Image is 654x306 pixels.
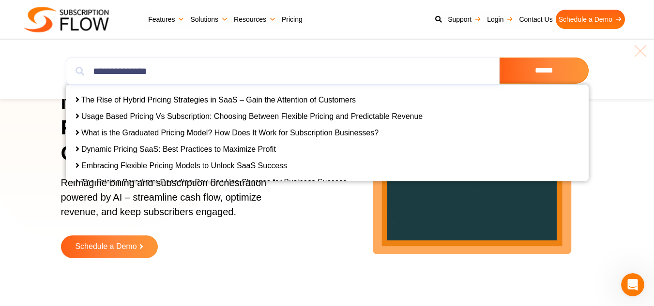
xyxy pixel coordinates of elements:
span: Schedule a Demo [75,243,137,251]
a: Login [484,10,516,29]
img: Subscriptionflow [24,7,109,32]
a: Dynamic Pricing SaaS: Best Practices to Maximize Profit [81,145,276,153]
a: Schedule a Demo [556,10,625,29]
a: Schedule a Demo [61,235,158,258]
a: Features [145,10,187,29]
a: Pricing [279,10,305,29]
a: Support [445,10,484,29]
a: The Pricing Paradigm: Decoding Pay-Per-Use Charges for Business Success [81,178,347,186]
a: Solutions [187,10,231,29]
a: Usage Based Pricing Vs Subscription: Choosing Between Flexible Pricing and Predictable Revenue [81,112,423,120]
iframe: Intercom live chat [621,273,644,296]
a: Contact Us [516,10,555,29]
a: What is the Graduated Pricing Model? How Does It Work for Subscription Businesses? [81,129,379,137]
p: Reimagine billing and subscription orchestration powered by AI – streamline cash flow, optimize r... [61,175,290,229]
a: Embracing Flexible Pricing Models to Unlock SaaS Success [81,161,287,170]
a: The Rise of Hybrid Pricing Strategies in SaaS – Gain the Attention of Customers [81,96,356,104]
h1: Next-Gen AI Billing Platform to Power Growth [61,90,302,166]
a: Resources [231,10,279,29]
